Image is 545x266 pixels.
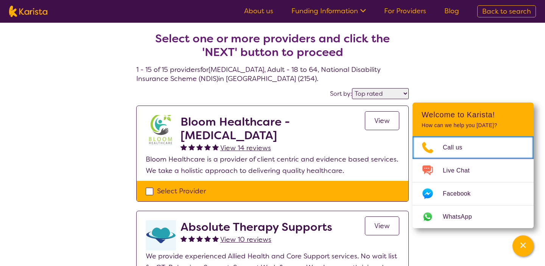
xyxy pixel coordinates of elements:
img: fullstar [196,235,203,242]
a: About us [244,6,273,16]
span: Back to search [482,7,531,16]
h2: Welcome to Karista! [422,110,525,119]
img: fullstar [188,235,195,242]
img: fullstar [212,144,219,150]
a: Web link opens in a new tab. [413,205,534,228]
img: otyvwjbtyss6nczvq3hf.png [146,220,176,250]
span: View [374,221,390,230]
a: View [365,216,399,235]
span: Facebook [443,188,480,199]
label: Sort by: [330,90,352,98]
h4: 1 - 15 of 15 providers for [MEDICAL_DATA] , Adult - 18 to 64 , National Disability Insurance Sche... [136,14,409,83]
img: fullstar [181,144,187,150]
span: Live Chat [443,165,479,176]
img: fullstar [212,235,219,242]
img: kyxjko9qh2ft7c3q1pd9.jpg [146,115,176,145]
button: Channel Menu [512,235,534,257]
a: Blog [444,6,459,16]
h2: Select one or more providers and click the 'NEXT' button to proceed [145,32,400,59]
a: Funding Information [291,6,366,16]
img: fullstar [181,235,187,242]
a: View 14 reviews [220,142,271,154]
span: WhatsApp [443,211,481,222]
a: View [365,111,399,130]
h2: Bloom Healthcare - [MEDICAL_DATA] [181,115,365,142]
span: Call us [443,142,472,153]
img: fullstar [204,144,211,150]
img: fullstar [204,235,211,242]
img: fullstar [196,144,203,150]
h2: Absolute Therapy Supports [181,220,332,234]
a: View 10 reviews [220,234,271,245]
p: How can we help you [DATE]? [422,122,525,129]
img: Karista logo [9,6,47,17]
a: Back to search [477,5,536,17]
a: For Providers [384,6,426,16]
p: Bloom Healthcare is a provider of client centric and evidence based services. We take a holistic ... [146,154,399,176]
span: View [374,116,390,125]
span: View 10 reviews [220,235,271,244]
div: Channel Menu [413,103,534,228]
span: View 14 reviews [220,143,271,152]
img: fullstar [188,144,195,150]
ul: Choose channel [413,136,534,228]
